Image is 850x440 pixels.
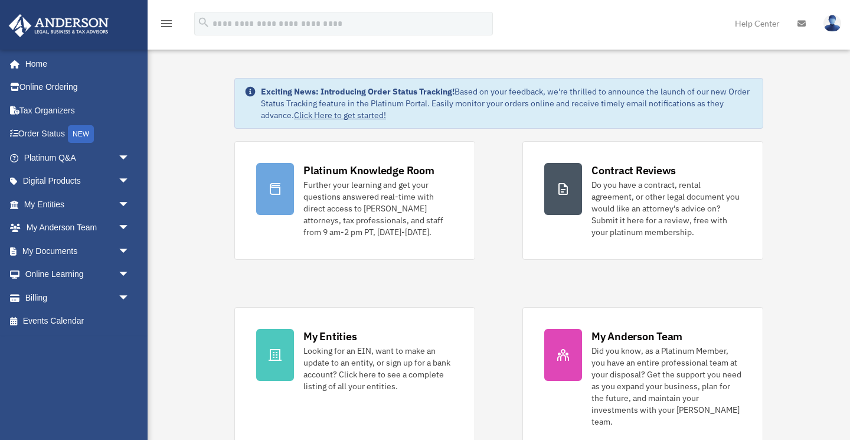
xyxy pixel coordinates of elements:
i: search [197,16,210,29]
a: Online Learningarrow_drop_down [8,263,148,286]
a: menu [159,21,174,31]
span: arrow_drop_down [118,239,142,263]
div: Do you have a contract, rental agreement, or other legal document you would like an attorney's ad... [591,179,741,238]
a: My Anderson Teamarrow_drop_down [8,216,148,240]
div: Based on your feedback, we're thrilled to announce the launch of our new Order Status Tracking fe... [261,86,753,121]
div: Looking for an EIN, want to make an update to an entity, or sign up for a bank account? Click her... [303,345,453,392]
a: Click Here to get started! [294,110,386,120]
i: menu [159,17,174,31]
span: arrow_drop_down [118,170,142,194]
span: arrow_drop_down [118,193,142,217]
div: My Entities [303,329,357,344]
a: Order StatusNEW [8,122,148,146]
a: Online Ordering [8,76,148,99]
a: My Documentsarrow_drop_down [8,239,148,263]
a: Contract Reviews Do you have a contract, rental agreement, or other legal document you would like... [522,141,763,260]
a: Platinum Q&Aarrow_drop_down [8,146,148,170]
div: My Anderson Team [591,329,682,344]
a: Platinum Knowledge Room Further your learning and get your questions answered real-time with dire... [234,141,475,260]
strong: Exciting News: Introducing Order Status Tracking! [261,86,455,97]
a: Tax Organizers [8,99,148,122]
span: arrow_drop_down [118,216,142,240]
div: NEW [68,125,94,143]
div: Contract Reviews [591,163,676,178]
a: Events Calendar [8,309,148,333]
a: Digital Productsarrow_drop_down [8,170,148,193]
span: arrow_drop_down [118,263,142,287]
div: Did you know, as a Platinum Member, you have an entire professional team at your disposal? Get th... [591,345,741,428]
div: Further your learning and get your questions answered real-time with direct access to [PERSON_NAM... [303,179,453,238]
img: Anderson Advisors Platinum Portal [5,14,112,37]
span: arrow_drop_down [118,286,142,310]
div: Platinum Knowledge Room [303,163,434,178]
img: User Pic [823,15,841,32]
a: Billingarrow_drop_down [8,286,148,309]
a: Home [8,52,142,76]
a: My Entitiesarrow_drop_down [8,193,148,216]
span: arrow_drop_down [118,146,142,170]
